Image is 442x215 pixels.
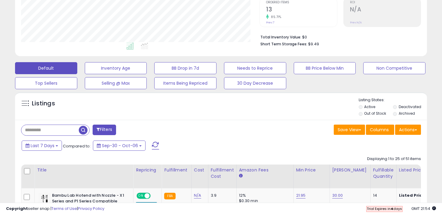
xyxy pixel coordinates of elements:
a: 30.00 [332,192,343,198]
span: OFF [150,193,159,198]
a: N/A [194,192,201,198]
div: 3.9 [211,193,232,198]
div: Fulfillment [164,167,189,173]
b: Total Inventory Value: [260,35,301,40]
button: Sep-30 - Oct-06 [93,141,146,151]
label: Out of Stock [364,111,386,116]
span: 2025-10-14 21:54 GMT [411,206,436,211]
li: $0 [260,33,416,40]
span: Last 7 Days [31,143,54,149]
h5: Listings [32,99,55,108]
div: Min Price [296,167,327,173]
b: Short Term Storage Fees: [260,41,307,47]
a: 21.95 [296,192,306,198]
button: Items Being Repriced [154,77,216,89]
span: Trial Expires in days [367,206,402,211]
button: BB Price Below Min [294,62,356,74]
button: Needs to Reprice [224,62,286,74]
div: Displaying 1 to 25 of 51 items [367,156,421,162]
small: Amazon Fees. [239,173,243,179]
span: Sep-30 - Oct-06 [102,143,138,149]
small: 85.71% [269,15,281,19]
button: Non Competitive [363,62,425,74]
h2: N/A [350,6,421,14]
button: Inventory Age [85,62,147,74]
div: 14 [373,193,392,198]
img: 41bH2gXDmeL._SL40_.jpg [38,193,51,205]
p: Listing States: [359,97,427,103]
small: Prev: N/A [350,21,362,24]
b: 4 [391,206,393,211]
button: Actions [395,125,421,135]
label: Active [364,104,375,109]
span: Columns [370,127,389,133]
div: 12% [239,193,289,198]
span: $9.49 [308,41,319,47]
label: Archived [399,111,415,116]
small: Prev: 7 [266,21,274,24]
div: Repricing [136,167,159,173]
button: Filters [93,125,116,135]
label: Deactivated [399,104,421,109]
button: Last 7 Days [22,141,62,151]
div: Fulfillment Cost [211,167,234,180]
div: seller snap | | [6,206,104,212]
button: 30 Day Decrease [224,77,286,89]
h2: 13 [266,6,337,14]
button: Default [15,62,77,74]
span: ON [137,193,145,198]
button: Save View [334,125,365,135]
a: Privacy Policy [78,206,104,211]
span: ROI [350,1,421,4]
button: Selling @ Max [85,77,147,89]
strong: Copyright [6,206,28,211]
b: Listed Price: [399,192,426,198]
div: [PERSON_NAME] [332,167,368,173]
div: Title [37,167,131,173]
div: Amazon Fees [239,167,291,173]
div: Fulfillable Quantity [373,167,394,180]
span: Compared to: [63,143,91,149]
button: BB Drop in 7d [154,62,216,74]
button: Columns [366,125,394,135]
div: Cost [194,167,206,173]
small: FBA [164,193,175,199]
span: Ordered Items [266,1,337,4]
button: Top Sellers [15,77,77,89]
a: Terms of Use [51,206,77,211]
